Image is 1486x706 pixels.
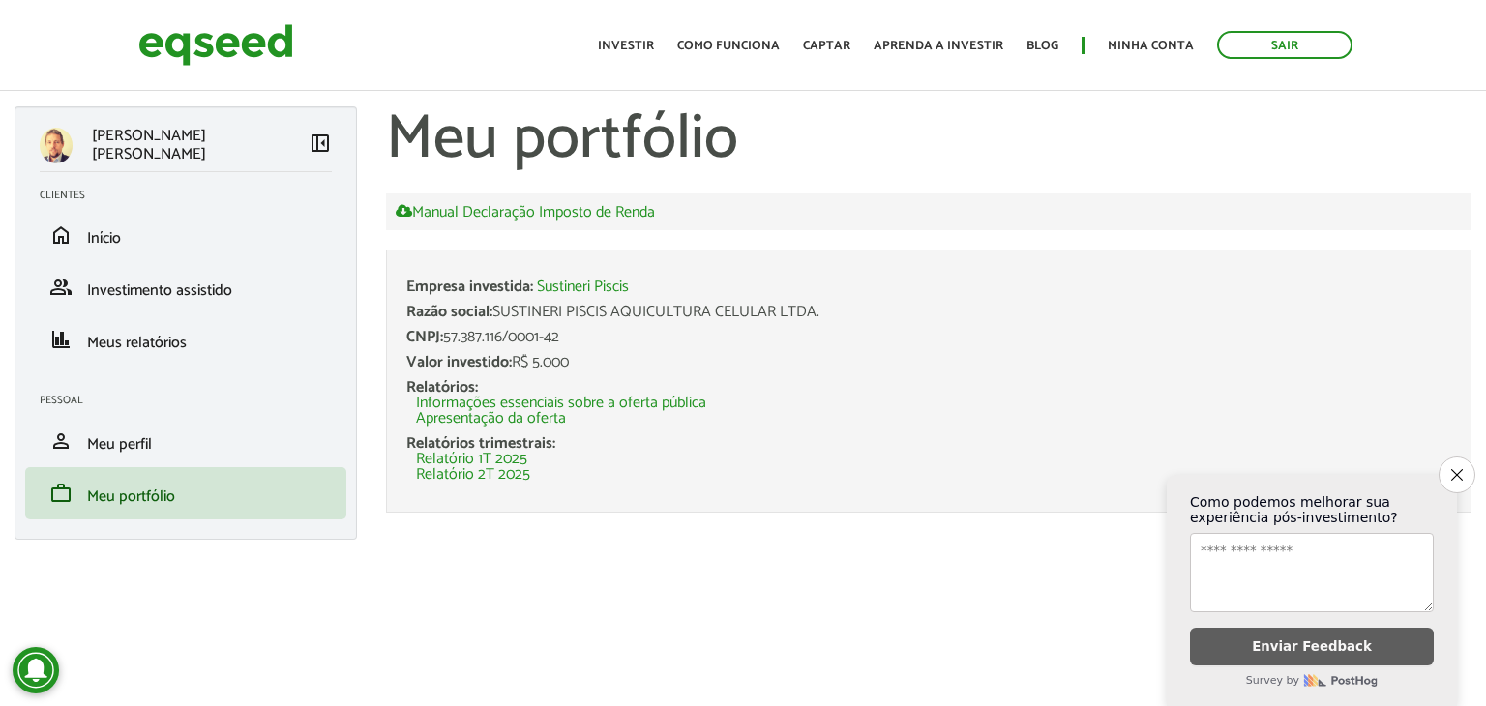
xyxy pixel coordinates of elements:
span: home [49,223,73,247]
span: group [49,276,73,299]
span: finance [49,328,73,351]
span: Meu portfólio [87,484,175,510]
div: 57.387.116/0001-42 [406,330,1451,345]
a: Informações essenciais sobre a oferta pública [416,396,706,411]
a: Blog [1026,40,1058,52]
a: Relatório 1T 2025 [416,452,527,467]
p: [PERSON_NAME] [PERSON_NAME] [92,127,309,163]
span: Relatórios: [406,374,478,400]
a: Minha conta [1108,40,1194,52]
div: R$ 5.000 [406,355,1451,370]
a: Sair [1217,31,1352,59]
span: Investimento assistido [87,278,232,304]
a: Sustineri Piscis [537,279,629,295]
a: Colapsar menu [309,132,332,159]
a: groupInvestimento assistido [40,276,332,299]
span: Meus relatórios [87,330,187,356]
li: Meu perfil [25,415,346,467]
h1: Meu portfólio [386,106,1471,174]
img: EqSeed [138,19,293,71]
h2: Clientes [40,190,346,201]
li: Início [25,209,346,261]
span: Relatórios trimestrais: [406,430,555,456]
span: left_panel_close [309,132,332,155]
li: Meu portfólio [25,467,346,519]
h2: Pessoal [40,395,346,406]
a: Aprenda a investir [874,40,1003,52]
span: Meu perfil [87,431,152,457]
span: Razão social: [406,299,492,325]
a: Investir [598,40,654,52]
a: Relatório 2T 2025 [416,467,530,483]
a: Captar [803,40,850,52]
a: workMeu portfólio [40,482,332,505]
span: Empresa investida: [406,274,533,300]
span: Início [87,225,121,251]
a: personMeu perfil [40,429,332,453]
span: person [49,429,73,453]
span: work [49,482,73,505]
span: CNPJ: [406,324,443,350]
span: Valor investido: [406,349,512,375]
a: Como funciona [677,40,780,52]
a: Manual Declaração Imposto de Renda [396,203,655,221]
div: SUSTINERI PISCIS AQUICULTURA CELULAR LTDA. [406,305,1451,320]
a: homeInício [40,223,332,247]
a: Apresentação da oferta [416,411,566,427]
a: financeMeus relatórios [40,328,332,351]
li: Investimento assistido [25,261,346,313]
li: Meus relatórios [25,313,346,366]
